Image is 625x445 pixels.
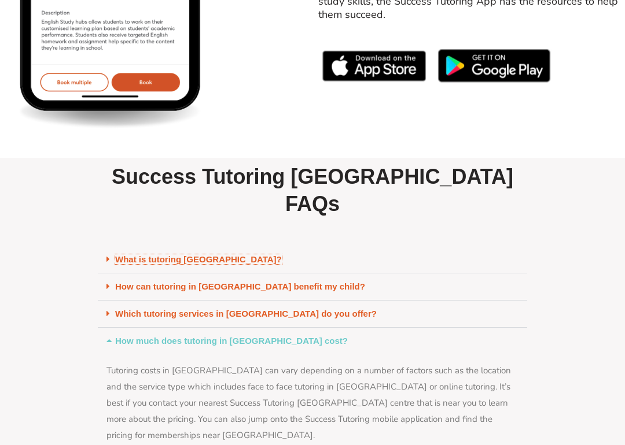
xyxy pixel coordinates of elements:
div: Which tutoring services in [GEOGRAPHIC_DATA] do you offer? [98,301,527,328]
a: Which tutoring services in [GEOGRAPHIC_DATA] do you offer? [115,309,377,318]
div: How much does tutoring in [GEOGRAPHIC_DATA] cost? [98,328,527,354]
div: What is tutoring [GEOGRAPHIC_DATA]? [98,246,527,273]
div: How can tutoring in [GEOGRAPHIC_DATA] benefit my child? [98,273,527,301]
a: How much does tutoring in [GEOGRAPHIC_DATA] cost? [115,336,348,346]
a: What is tutoring [GEOGRAPHIC_DATA]? [115,254,282,264]
h2: Success Tutoring [GEOGRAPHIC_DATA] FAQs​ [98,164,527,218]
a: How can tutoring in [GEOGRAPHIC_DATA] benefit my child? [115,281,365,291]
iframe: Chat Widget [427,314,625,445]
